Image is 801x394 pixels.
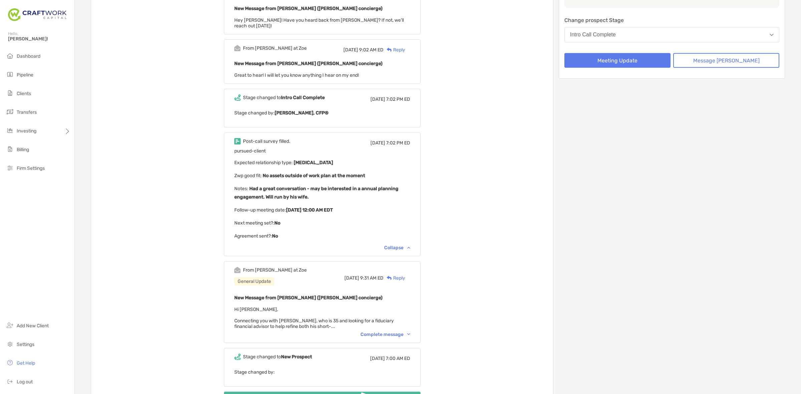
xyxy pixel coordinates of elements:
b: New Message from [PERSON_NAME] ([PERSON_NAME] concierge) [234,61,382,66]
img: Zoe Logo [8,3,66,27]
span: Investing [17,128,36,134]
span: [DATE] [343,47,358,53]
span: [DATE] [370,356,385,361]
div: Reply [383,46,405,53]
img: transfers icon [6,108,14,116]
span: [DATE] [344,275,359,281]
img: investing icon [6,126,14,134]
p: Change prospect Stage [564,16,779,24]
div: Stage changed to [243,354,312,360]
p: Stage changed by: [234,368,410,376]
img: Event icon [234,267,241,273]
p: Notes : [234,184,410,201]
span: Transfers [17,109,37,115]
span: Pipeline [17,72,33,78]
p: Next meeting set? : [234,219,410,227]
img: dashboard icon [6,52,14,60]
span: Billing [17,147,29,152]
button: Intro Call Complete [564,27,779,42]
img: Event icon [234,138,241,144]
span: Dashboard [17,53,40,59]
div: From [PERSON_NAME] at Zoe [243,45,307,51]
span: 7:02 PM ED [386,96,410,102]
b: Had a great conversation - may be interested in a annual planning engagement. Will run by his wife. [234,186,398,200]
span: [DATE] [370,96,385,102]
div: Stage changed to [243,95,325,100]
img: Event icon [234,354,241,360]
p: Agreement sent? : [234,232,410,240]
span: Add New Client [17,323,49,329]
span: Hey [PERSON_NAME]! Have you heard back from [PERSON_NAME]? If not, we'll reach out [DATE]! [234,17,404,29]
span: [DATE] [370,140,385,146]
div: Reply [383,275,405,282]
b: New Message from [PERSON_NAME] ([PERSON_NAME] concierge) [234,295,382,301]
img: Reply icon [387,276,392,280]
span: 9:31 AM ED [360,275,383,281]
button: Meeting Update [564,53,671,68]
span: Clients [17,91,31,96]
img: Open dropdown arrow [770,34,774,36]
b: [MEDICAL_DATA] [293,160,333,165]
span: 7:00 AM ED [386,356,410,361]
div: Intro Call Complete [570,32,616,38]
b: New Message from [PERSON_NAME] ([PERSON_NAME] concierge) [234,6,382,11]
img: firm-settings icon [6,164,14,172]
p: Expected relationship type : [234,158,410,167]
img: add_new_client icon [6,321,14,329]
span: Settings [17,342,34,347]
img: get-help icon [6,359,14,367]
span: [PERSON_NAME]! [8,36,70,42]
span: Get Help [17,360,35,366]
span: Log out [17,379,33,385]
span: 7:02 PM ED [386,140,410,146]
div: Complete message [360,332,410,337]
b: No [274,220,280,226]
div: General Update [234,277,274,286]
b: New Prospect [281,354,312,360]
img: Event icon [234,45,241,51]
img: settings icon [6,340,14,348]
img: Chevron icon [407,247,410,249]
p: Zwp good fit : [234,171,410,180]
span: Hi [PERSON_NAME], Connecting you with [PERSON_NAME], who is 35 and looking for a fiduciary financ... [234,307,394,329]
img: Reply icon [387,48,392,52]
p: Stage changed by: [234,109,410,117]
p: Follow-up meeting date : [234,206,410,214]
img: Event icon [234,94,241,101]
div: Collapse [384,245,410,251]
img: logout icon [6,377,14,385]
div: Post-call survey filled. [243,138,290,144]
span: Firm Settings [17,165,45,171]
div: From [PERSON_NAME] at Zoe [243,267,307,273]
b: Intro Call Complete [281,95,325,100]
span: pursued-client [234,148,266,154]
span: Great to hear! I will let you know anything I hear on my end! [234,72,359,78]
b: No assets outside of work plan at the moment [262,173,365,178]
span: 9:02 AM ED [359,47,383,53]
img: clients icon [6,89,14,97]
img: billing icon [6,145,14,153]
b: No [272,233,278,239]
b: [DATE] 12:00 AM EDT [286,207,333,213]
button: Message [PERSON_NAME] [673,53,779,68]
img: pipeline icon [6,70,14,78]
img: Chevron icon [407,333,410,335]
b: [PERSON_NAME], CFP® [275,110,328,116]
